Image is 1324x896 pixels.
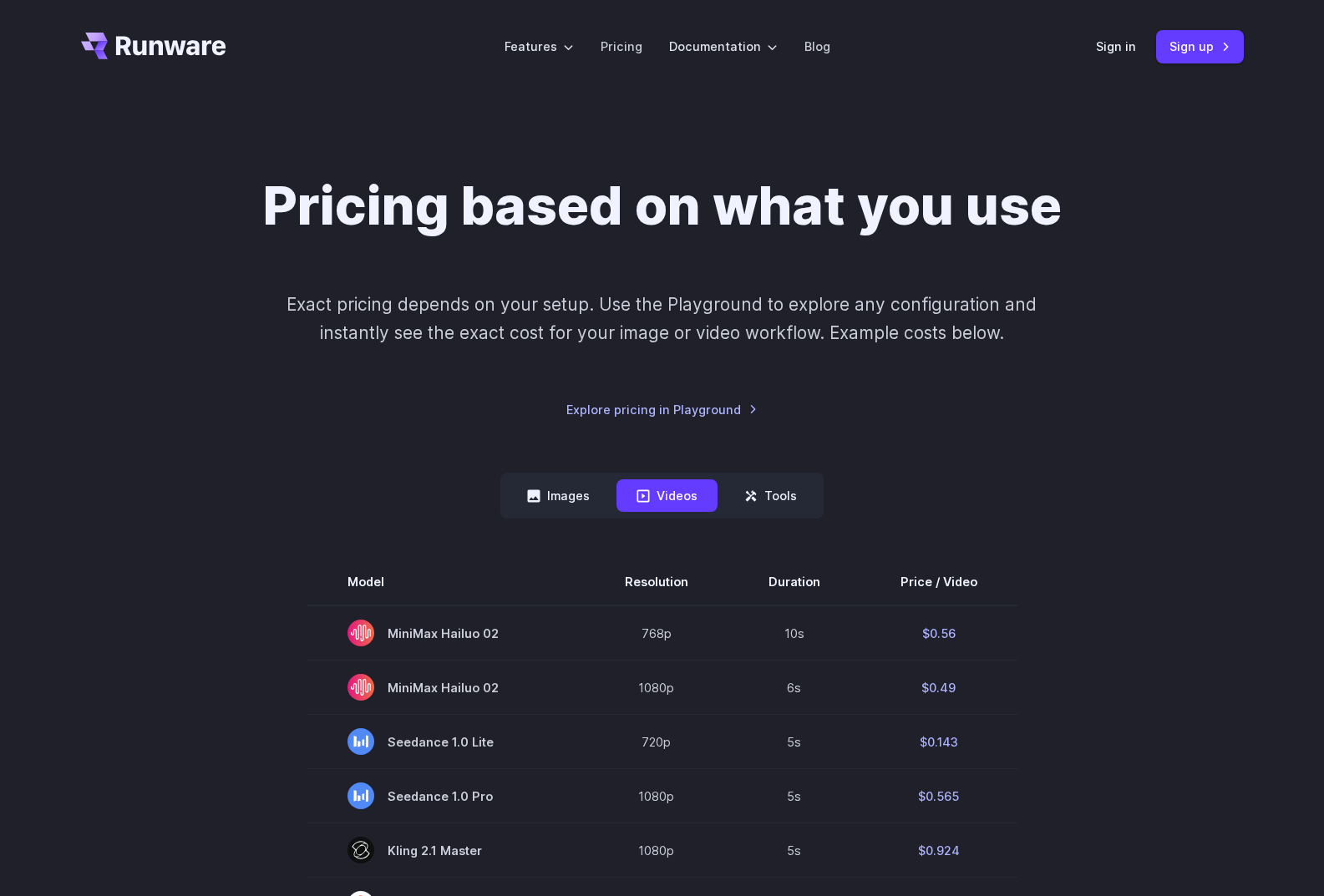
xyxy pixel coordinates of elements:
[804,37,830,56] a: Blog
[860,715,1017,769] td: $0.143
[860,823,1017,878] td: $0.924
[860,661,1017,715] td: $0.49
[728,661,860,715] td: 6s
[860,769,1017,823] td: $0.565
[1156,30,1244,63] a: Sign up
[505,37,574,56] label: Features
[728,769,860,823] td: 5s
[307,559,585,605] th: Model
[585,559,728,605] th: Resolution
[507,479,610,512] button: Images
[585,823,728,878] td: 1080p
[81,33,226,59] a: Go to /
[616,479,718,512] button: Videos
[728,605,860,661] td: 10s
[585,661,728,715] td: 1080p
[347,782,545,809] span: Seedance 1.0 Pro
[255,291,1068,347] p: Exact pricing depends on your setup. Use the Playground to explore any configuration and instantl...
[860,559,1017,605] th: Price / Video
[347,728,545,755] span: Seedance 1.0 Lite
[347,837,545,863] span: Kling 2.1 Master
[585,769,728,823] td: 1080p
[566,400,758,419] a: Explore pricing in Playground
[860,605,1017,661] td: $0.56
[585,715,728,769] td: 720p
[347,620,545,646] span: MiniMax Hailuo 02
[585,605,728,661] td: 768p
[1096,37,1136,56] a: Sign in
[347,674,545,701] span: MiniMax Hailuo 02
[263,174,1062,237] h1: Pricing based on what you use
[728,559,860,605] th: Duration
[728,715,860,769] td: 5s
[724,479,817,512] button: Tools
[601,37,642,56] a: Pricing
[728,823,860,878] td: 5s
[669,37,778,56] label: Documentation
